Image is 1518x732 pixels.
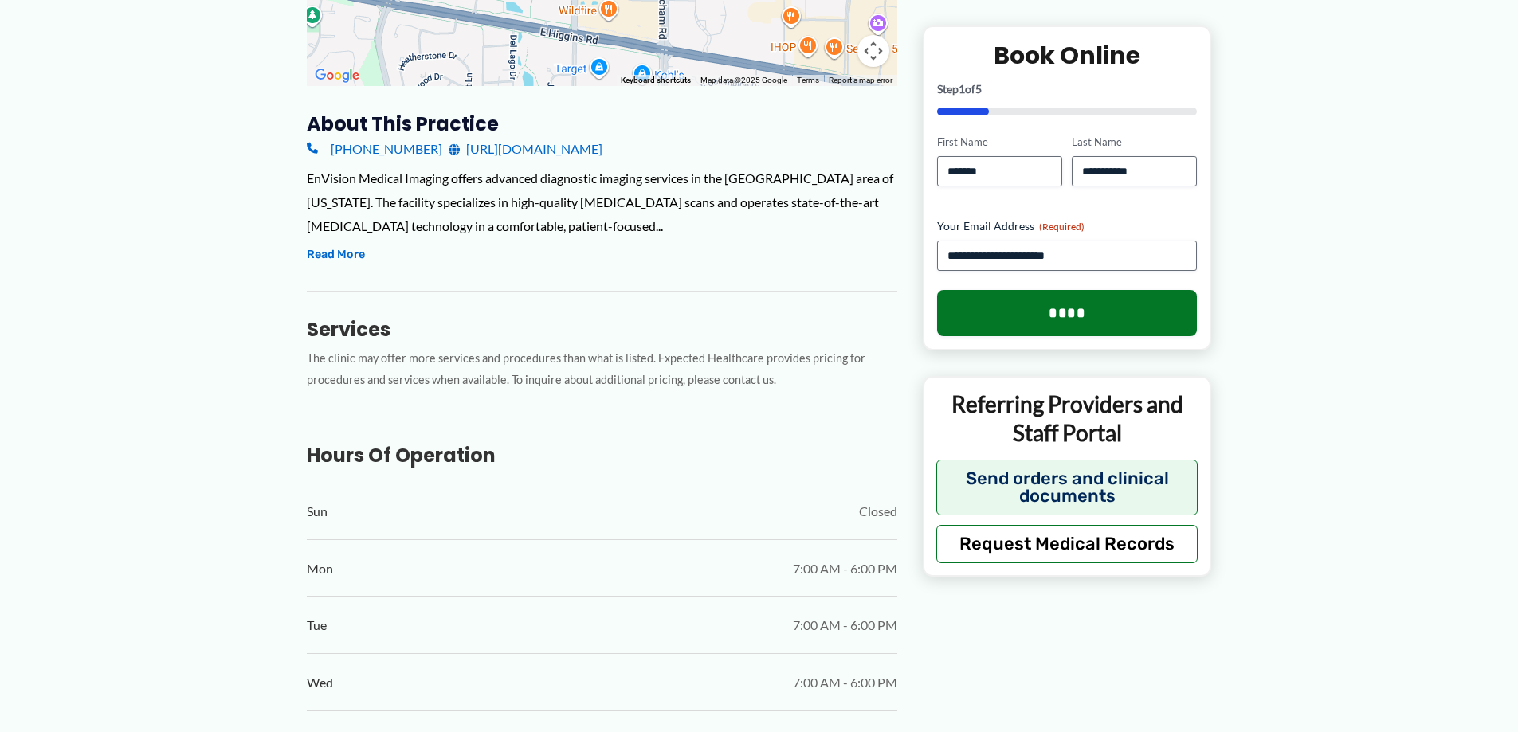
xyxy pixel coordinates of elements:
p: The clinic may offer more services and procedures than what is listed. Expected Healthcare provid... [307,348,897,391]
label: Your Email Address [937,218,1198,234]
span: Sun [307,499,328,523]
span: 7:00 AM - 6:00 PM [793,671,897,695]
div: EnVision Medical Imaging offers advanced diagnostic imaging services in the [GEOGRAPHIC_DATA] are... [307,166,897,237]
span: 5 [975,82,982,96]
h2: Book Online [937,40,1198,71]
h3: About this practice [307,112,897,136]
span: 7:00 AM - 6:00 PM [793,613,897,637]
label: First Name [937,135,1062,150]
span: Closed [859,499,897,523]
a: Open this area in Google Maps (opens a new window) [311,65,363,86]
button: Keyboard shortcuts [621,75,691,86]
button: Send orders and clinical documents [936,459,1198,515]
button: Read More [307,245,365,264]
span: 7:00 AM - 6:00 PM [793,557,897,581]
span: 1 [959,82,965,96]
p: Step of [937,84,1198,95]
button: Map camera controls [857,35,889,67]
span: Tue [307,613,327,637]
p: Referring Providers and Staff Portal [936,389,1198,448]
a: Report a map error [829,76,892,84]
a: [URL][DOMAIN_NAME] [449,137,602,161]
h3: Hours of Operation [307,443,897,468]
span: Mon [307,557,333,581]
button: Request Medical Records [936,524,1198,562]
a: Terms (opens in new tab) [797,76,819,84]
img: Google [311,65,363,86]
span: Map data ©2025 Google [700,76,787,84]
label: Last Name [1072,135,1197,150]
a: [PHONE_NUMBER] [307,137,442,161]
h3: Services [307,317,897,342]
span: (Required) [1039,221,1085,233]
span: Wed [307,671,333,695]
